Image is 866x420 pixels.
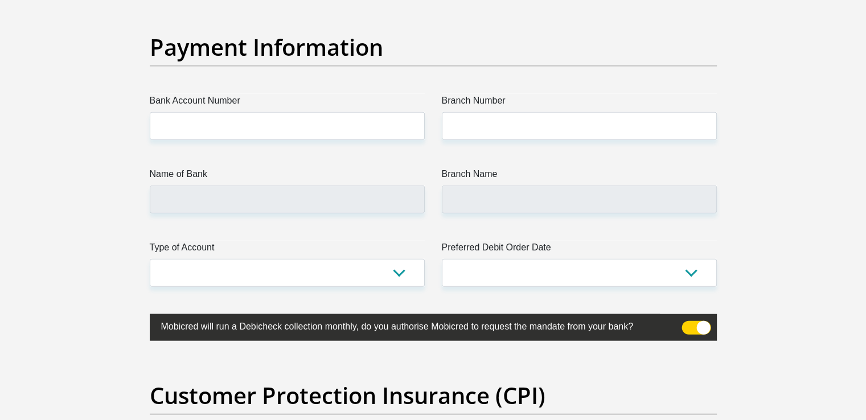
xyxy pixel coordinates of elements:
h2: Payment Information [150,34,717,61]
label: Type of Account [150,241,425,259]
label: Mobicred will run a Debicheck collection monthly, do you authorise Mobicred to request the mandat... [150,314,660,336]
label: Branch Number [442,94,717,112]
h2: Customer Protection Insurance (CPI) [150,382,717,409]
input: Bank Account Number [150,112,425,140]
label: Name of Bank [150,167,425,186]
input: Name of Bank [150,186,425,213]
label: Preferred Debit Order Date [442,241,717,259]
input: Branch Name [442,186,717,213]
label: Bank Account Number [150,94,425,112]
label: Branch Name [442,167,717,186]
input: Branch Number [442,112,717,140]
